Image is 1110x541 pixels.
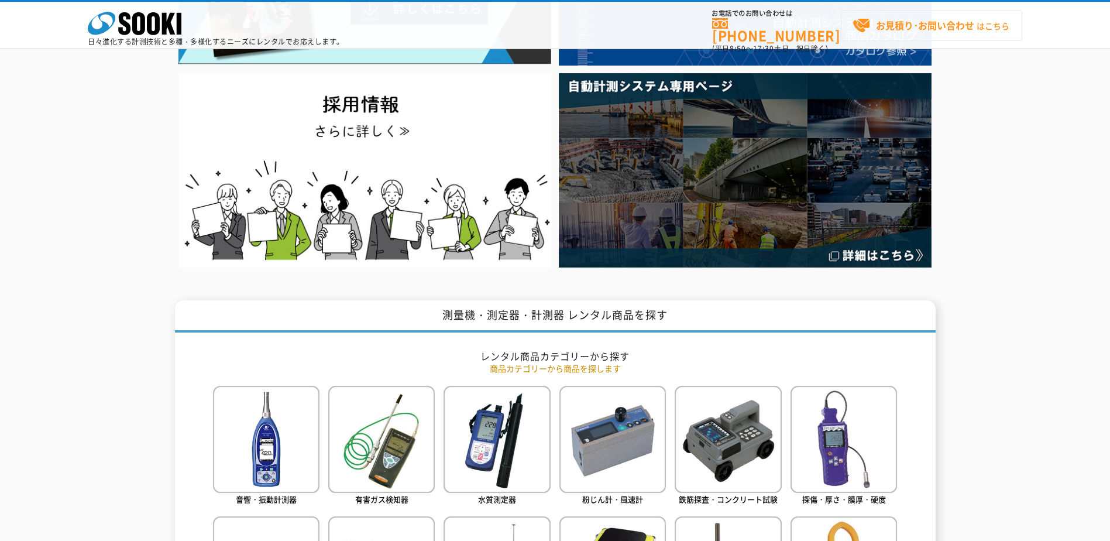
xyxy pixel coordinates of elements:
[559,386,666,507] a: 粉じん計・風速計
[679,494,778,505] span: 鉄筋探査・コンクリート試験
[559,386,666,492] img: 粉じん計・風速計
[213,386,319,492] img: 音響・振動計測器
[675,386,781,507] a: 鉄筋探査・コンクリート試験
[213,362,898,375] p: 商品カテゴリーから商品を探します
[178,73,551,267] img: SOOKI recruit
[559,73,932,267] img: 自動計測システム専用ページ
[582,494,643,505] span: 粉じん計・風速計
[712,18,841,42] a: [PHONE_NUMBER]
[802,494,886,505] span: 探傷・厚さ・膜厚・硬度
[876,18,974,32] strong: お見積り･お問い合わせ
[175,300,936,333] h1: 測量機・測定器・計測器 レンタル商品を探す
[675,386,781,492] img: 鉄筋探査・コンクリート試験
[236,494,297,505] span: 音響・振動計測器
[478,494,516,505] span: 水質測定器
[328,386,435,507] a: 有害ガス検知器
[791,386,897,492] img: 探傷・厚さ・膜厚・硬度
[853,17,1009,35] span: はこちら
[841,10,1022,41] a: お見積り･お問い合わせはこちら
[355,494,408,505] span: 有害ガス検知器
[213,386,319,507] a: 音響・振動計測器
[712,43,828,54] span: (平日 ～ 土日、祝日除く)
[753,43,774,54] span: 17:30
[328,386,435,492] img: 有害ガス検知器
[88,38,344,45] p: 日々進化する計測技術と多種・多様化するニーズにレンタルでお応えします。
[213,350,898,362] h2: レンタル商品カテゴリーから探す
[712,10,841,17] span: お電話でのお問い合わせは
[444,386,550,492] img: 水質測定器
[791,386,897,507] a: 探傷・厚さ・膜厚・硬度
[730,43,746,54] span: 8:50
[444,386,550,507] a: 水質測定器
